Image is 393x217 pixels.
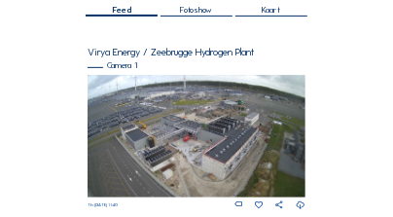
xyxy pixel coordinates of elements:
[88,75,304,198] img: Image
[88,202,118,207] span: Th [DATE] 11:40
[88,48,304,57] div: Virya Energy / Zeebrugge Hydrogen Plant
[112,5,131,14] span: Feed
[88,61,304,70] div: Camera 1
[180,5,212,14] span: Fotoshow
[262,5,280,14] span: Kaart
